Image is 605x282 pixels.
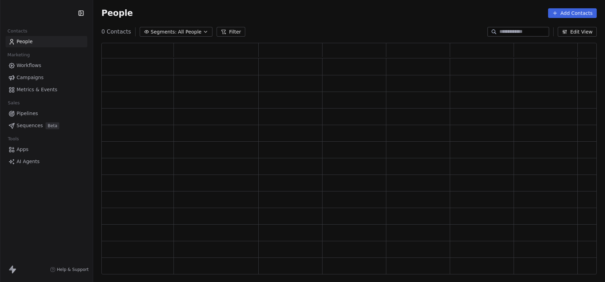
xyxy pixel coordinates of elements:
[17,158,40,165] span: AI Agents
[151,28,177,36] span: Segments:
[6,84,87,95] a: Metrics & Events
[6,156,87,167] a: AI Agents
[17,38,33,45] span: People
[17,110,38,117] span: Pipelines
[6,72,87,83] a: Campaigns
[4,26,30,36] span: Contacts
[50,267,89,272] a: Help & Support
[5,98,23,108] span: Sales
[57,267,89,272] span: Help & Support
[6,36,87,47] a: People
[4,50,33,60] span: Marketing
[17,146,29,153] span: Apps
[5,134,22,144] span: Tools
[17,74,43,81] span: Campaigns
[17,62,41,69] span: Workflows
[6,60,87,71] a: Workflows
[46,122,59,129] span: Beta
[6,108,87,119] a: Pipelines
[101,8,133,18] span: People
[6,144,87,155] a: Apps
[101,28,131,36] span: 0 Contacts
[17,86,57,93] span: Metrics & Events
[6,120,87,131] a: SequencesBeta
[558,27,597,37] button: Edit View
[178,28,201,36] span: All People
[548,8,597,18] button: Add Contacts
[217,27,245,37] button: Filter
[17,122,43,129] span: Sequences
